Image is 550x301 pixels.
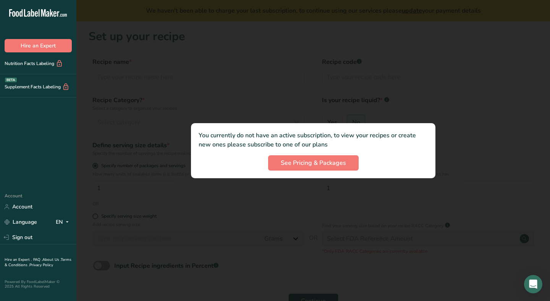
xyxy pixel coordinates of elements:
a: FAQ . [33,257,42,262]
a: Language [5,215,37,229]
p: You currently do not have an active subscription, to view your recipes or create new ones please ... [199,131,428,149]
a: Terms & Conditions . [5,257,71,268]
button: Hire an Expert [5,39,72,52]
span: See Pricing & Packages [281,158,346,168]
div: BETA [5,78,17,82]
a: Hire an Expert . [5,257,32,262]
div: EN [56,218,72,227]
div: Open Intercom Messenger [524,275,542,293]
a: Privacy Policy [29,262,53,268]
a: About Us . [42,257,61,262]
div: Powered By FoodLabelMaker © 2025 All Rights Reserved [5,280,72,289]
button: See Pricing & Packages [268,155,359,171]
